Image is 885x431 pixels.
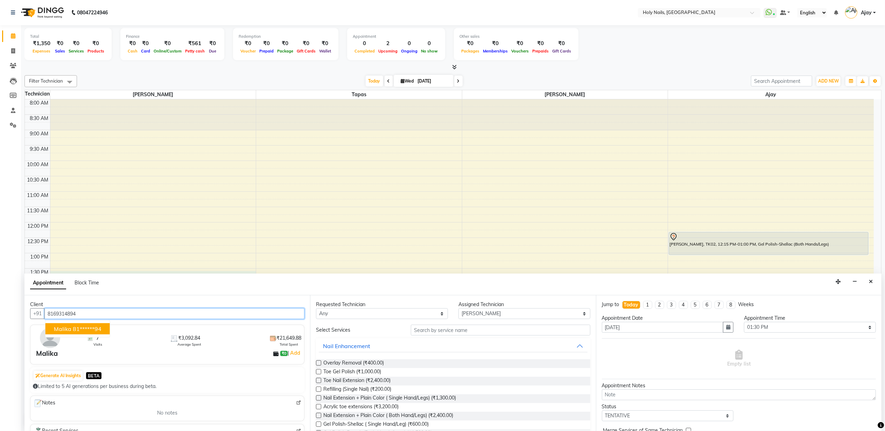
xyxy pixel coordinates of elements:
span: Total Spent [280,342,298,347]
div: Appointment Notes [602,382,876,389]
li: 3 [667,301,676,309]
span: Packages [459,49,481,54]
div: Other sales [459,34,573,40]
span: Toe Nail Extension (₹2,400.00) [323,377,391,386]
span: Acrylic toe extensions (₹3,200.00) [323,403,399,412]
span: No notes [157,409,177,417]
button: Generate AI Insights [34,371,83,381]
div: Appointment Time [744,315,876,322]
div: Requested Technician [316,301,448,308]
li: 4 [679,301,688,309]
li: 1 [643,301,652,309]
span: Gel Polish-Shellac ( Single Hand/Leg) (₹600.00) [323,421,429,429]
div: ₹0 [481,40,510,48]
span: Notes [33,399,55,408]
span: Wed [399,78,416,84]
li: 5 [691,301,700,309]
span: Today [366,76,383,86]
div: 10:30 AM [26,176,50,184]
div: 9:30 AM [29,146,50,153]
div: Today [624,301,639,309]
div: 8:00 AM [29,99,50,107]
div: ₹0 [295,40,317,48]
div: 9:00 AM [29,130,50,137]
div: ₹0 [459,40,481,48]
div: 1:00 PM [29,253,50,261]
input: Search by Name/Mobile/Email/Code [44,308,304,319]
span: Memberships [481,49,510,54]
span: Petty cash [183,49,206,54]
span: [PERSON_NAME] [462,90,668,99]
div: 12:00 PM [26,222,50,230]
input: yyyy-mm-dd [602,322,724,333]
span: Gift Cards [295,49,317,54]
span: Toe Gel Polish (₹1,000.00) [323,368,381,377]
div: 2 [377,40,399,48]
div: Nail Enhancement [323,342,370,350]
div: ₹0 [139,40,152,48]
span: | [288,349,301,357]
span: Gift Cards [550,49,573,54]
span: Online/Custom [152,49,183,54]
b: 08047224946 [77,3,108,22]
div: ₹0 [258,40,275,48]
span: Ajay [668,90,874,99]
span: Block Time [75,280,99,286]
div: Malika [36,348,58,359]
span: [PERSON_NAME] [50,90,256,99]
span: Card [139,49,152,54]
div: Finance [126,34,219,40]
div: 0 [399,40,419,48]
a: Add [289,349,301,357]
div: ₹0 [275,40,295,48]
span: Voucher [239,49,258,54]
input: Search by service name [411,325,590,335]
span: Nail Extension + Plain Color ( Both Hand/Legs) (₹2,400.00) [323,412,453,421]
span: Services [67,49,86,54]
div: Status [602,403,734,410]
span: Cash [126,49,139,54]
span: Wallet [317,49,333,54]
div: Limited to 5 AI generations per business during beta. [33,383,302,390]
div: 0 [353,40,377,48]
input: 2025-09-03 [416,76,451,86]
div: 11:00 AM [26,192,50,199]
span: Package [275,49,295,54]
button: ADD NEW [816,76,841,86]
div: Appointment Date [602,315,734,322]
div: ₹0 [126,40,139,48]
span: ₹0 [280,351,288,356]
span: Malika [54,325,71,332]
div: ₹0 [317,40,333,48]
button: Close [866,276,876,287]
div: Total [30,34,106,40]
span: ₹3,092.84 [178,334,200,342]
span: Vouchers [510,49,531,54]
span: Average Spent [177,342,201,347]
div: ₹561 [183,40,206,48]
input: Search Appointment [751,76,812,86]
div: 12:30 PM [26,238,50,245]
div: ₹1,350 [30,40,53,48]
span: 7 [96,334,99,342]
button: +91 [30,308,45,319]
div: 0 [419,40,440,48]
div: Appointment [353,34,440,40]
span: Filter Technician [29,78,63,84]
span: Nail Extension + Plain Color ( Single Hand/Legs) (₹1,300.00) [323,394,456,403]
div: Redemption [239,34,333,40]
div: ₹0 [531,40,550,48]
div: ₹0 [152,40,183,48]
span: Completed [353,49,377,54]
span: Ongoing [399,49,419,54]
span: Sales [53,49,67,54]
li: 2 [655,301,664,309]
button: Nail Enhancement [319,340,587,352]
span: Prepaids [531,49,550,54]
span: ADD NEW [818,78,839,84]
div: Assigned Technician [458,301,590,308]
div: Select Services [311,326,406,334]
div: Jump to [602,301,619,308]
span: ₹21,649.88 [276,334,301,342]
span: Appointment [30,277,66,289]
